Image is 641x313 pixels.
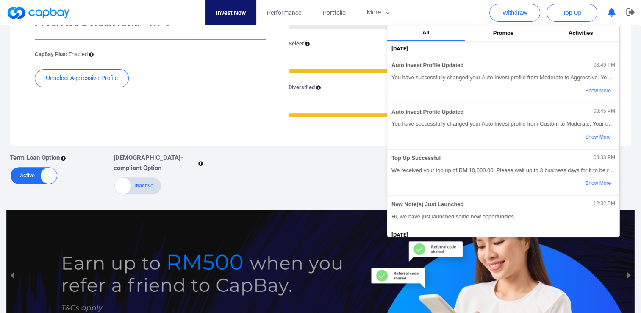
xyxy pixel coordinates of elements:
[547,4,597,22] button: Top Up
[35,50,88,59] p: CapBay Plus:
[391,62,463,69] span: Auto Invest Profile Updated
[267,8,301,17] span: Performance
[35,69,129,87] button: Unselect Aggressive Profile
[594,155,615,161] span: 03:33 PM
[548,176,615,191] button: Show More
[569,30,593,36] span: Activities
[391,212,615,221] span: Hi, we have just launched some new opportunities.
[289,83,315,92] p: Diversified
[387,196,619,227] button: New Note(s) Just Launched12:32 PMHi, we have just launched some new opportunities.
[387,149,619,196] button: Top Up Successful03:33 PMWe received your top up of RM 10,000.00. Please wait up to 3 business da...
[10,153,60,163] p: Term Loan Option
[391,109,463,115] span: Auto Invest Profile Updated
[322,8,345,17] span: Portfolio
[391,155,441,162] span: Top Up Successful
[594,62,615,68] span: 03:49 PM
[542,25,619,41] button: Activities
[114,153,197,173] p: [DEMOGRAPHIC_DATA]-compliant Option
[465,25,542,41] button: Promos
[422,29,430,36] span: All
[548,84,615,98] button: Show More
[489,4,540,22] button: Withdraw
[391,45,408,53] span: [DATE]
[594,109,615,115] span: 03:45 PM
[391,120,615,128] span: You have successfully changed your Auto Invest profile from Custom to Moderate. Your updated profile
[594,201,615,207] span: 12:32 PM
[391,73,615,82] span: You have successfully changed your Auto Invest profile from Moderate to Aggressive. Your updated pro
[387,57,619,103] button: Auto Invest Profile Updated03:49 PMYou have successfully changed your Auto Invest profile from Mo...
[391,166,615,175] span: We received your top up of RM 10,000.00. Please wait up to 3 business days for it to be reflected in
[391,231,408,240] span: [DATE]
[289,39,304,48] p: Select
[387,103,619,149] button: Auto Invest Profile Updated03:45 PMYou have successfully changed your Auto Invest profile from Cu...
[387,25,465,41] button: All
[548,130,615,145] button: Show More
[69,51,88,57] span: Enabled
[563,8,581,17] span: Top Up
[142,17,170,28] span: <1.9%
[391,201,463,208] span: New Note(s) Just Launched
[493,30,513,36] span: Promos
